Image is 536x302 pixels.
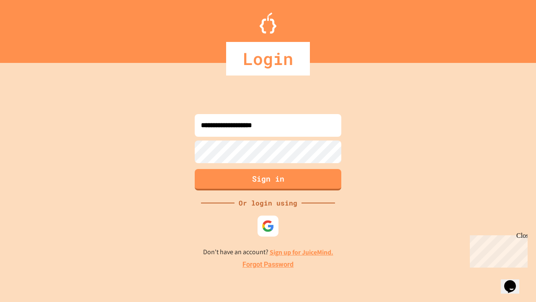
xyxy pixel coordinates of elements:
img: google-icon.svg [262,220,274,232]
div: Login [226,42,310,75]
a: Sign up for JuiceMind. [270,248,333,257]
a: Forgot Password [242,260,294,270]
button: Sign in [195,169,341,190]
img: Logo.svg [260,13,276,34]
iframe: chat widget [466,232,528,268]
p: Don't have an account? [203,247,333,258]
div: Or login using [234,198,301,208]
div: Chat with us now!Close [3,3,58,53]
iframe: chat widget [501,268,528,294]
